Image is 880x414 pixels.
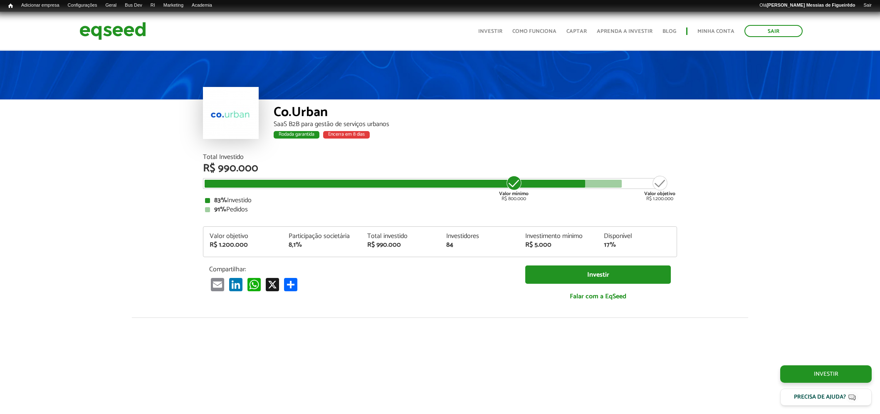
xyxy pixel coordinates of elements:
[79,20,146,42] img: EqSeed
[159,2,188,9] a: Marketing
[446,242,513,248] div: 84
[525,265,671,284] a: Investir
[744,25,803,37] a: Sair
[64,2,101,9] a: Configurações
[323,131,370,139] div: Encerra em 8 dias
[478,29,502,34] a: Investir
[644,190,675,198] strong: Valor objetivo
[227,278,244,291] a: LinkedIn
[697,29,734,34] a: Minha conta
[264,278,281,291] a: X
[499,190,529,198] strong: Valor mínimo
[203,163,677,174] div: R$ 990.000
[644,175,675,201] div: R$ 1.200.000
[446,233,513,240] div: Investidores
[4,2,17,10] a: Início
[210,242,276,248] div: R$ 1.200.000
[755,2,859,9] a: Olá[PERSON_NAME] Messias de Figueirêdo
[205,197,675,204] div: Investido
[780,365,872,383] a: Investir
[274,131,319,139] div: Rodada garantida
[512,29,556,34] a: Como funciona
[188,2,216,9] a: Academia
[101,2,121,9] a: Geral
[121,2,146,9] a: Bus Dev
[766,2,855,7] strong: [PERSON_NAME] Messias de Figueirêdo
[662,29,676,34] a: Blog
[289,242,355,248] div: 8,1%
[282,278,299,291] a: Compartilhar
[274,106,677,121] div: Co.Urban
[246,278,262,291] a: WhatsApp
[214,195,227,206] strong: 83%
[205,206,675,213] div: Pedidos
[566,29,587,34] a: Captar
[525,288,671,305] a: Falar com a EqSeed
[17,2,64,9] a: Adicionar empresa
[525,242,592,248] div: R$ 5.000
[209,278,226,291] a: Email
[210,233,276,240] div: Valor objetivo
[859,2,876,9] a: Sair
[274,121,677,128] div: SaaS B2B para gestão de serviços urbanos
[203,154,677,161] div: Total Investido
[498,175,529,201] div: R$ 800.000
[525,233,592,240] div: Investimento mínimo
[367,242,434,248] div: R$ 990.000
[367,233,434,240] div: Total investido
[146,2,159,9] a: RI
[604,242,670,248] div: 17%
[8,3,13,9] span: Início
[604,233,670,240] div: Disponível
[214,204,226,215] strong: 91%
[289,233,355,240] div: Participação societária
[597,29,653,34] a: Aprenda a investir
[209,265,513,273] p: Compartilhar:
